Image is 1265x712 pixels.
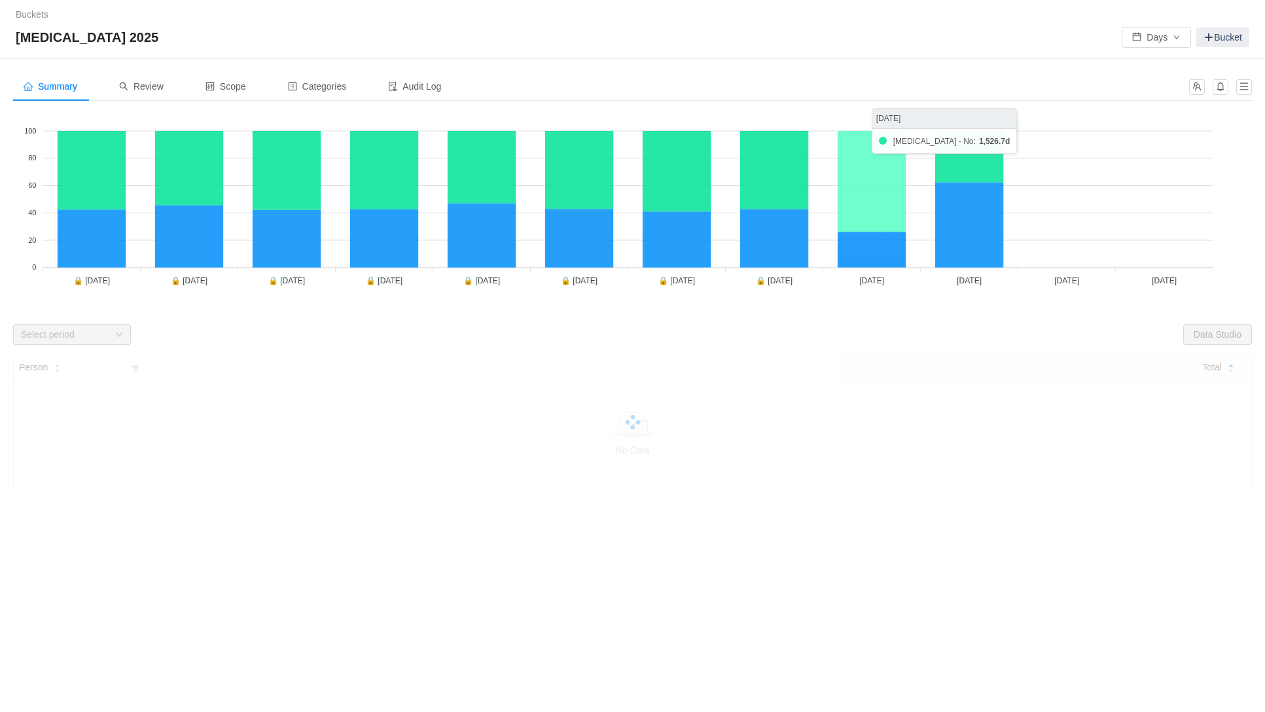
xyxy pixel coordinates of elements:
[16,27,166,48] span: [MEDICAL_DATA] 2025
[28,154,36,162] tspan: 80
[388,82,397,91] i: icon: audit
[16,9,48,20] a: Buckets
[24,82,33,91] i: icon: home
[1122,27,1191,48] button: icon: calendarDaysicon: down
[658,276,695,285] tspan: 🔒 [DATE]
[119,81,164,92] span: Review
[463,276,500,285] tspan: 🔒 [DATE]
[28,209,36,217] tspan: 40
[1213,79,1228,95] button: icon: bell
[288,82,297,91] i: icon: profile
[957,276,982,285] tspan: [DATE]
[1054,276,1079,285] tspan: [DATE]
[1196,27,1249,47] a: Bucket
[21,328,109,341] div: Select period
[205,82,215,91] i: icon: control
[24,127,36,135] tspan: 100
[73,276,110,285] tspan: 🔒 [DATE]
[28,181,36,189] tspan: 60
[388,81,441,92] span: Audit Log
[115,330,123,340] i: icon: down
[1189,79,1205,95] button: icon: team
[1152,276,1177,285] tspan: [DATE]
[205,81,246,92] span: Scope
[1236,79,1252,95] button: icon: menu
[28,236,36,244] tspan: 20
[171,276,207,285] tspan: 🔒 [DATE]
[859,276,884,285] tspan: [DATE]
[288,81,347,92] span: Categories
[32,263,36,271] tspan: 0
[756,276,793,285] tspan: 🔒 [DATE]
[366,276,402,285] tspan: 🔒 [DATE]
[119,82,128,91] i: icon: search
[24,81,77,92] span: Summary
[561,276,597,285] tspan: 🔒 [DATE]
[268,276,305,285] tspan: 🔒 [DATE]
